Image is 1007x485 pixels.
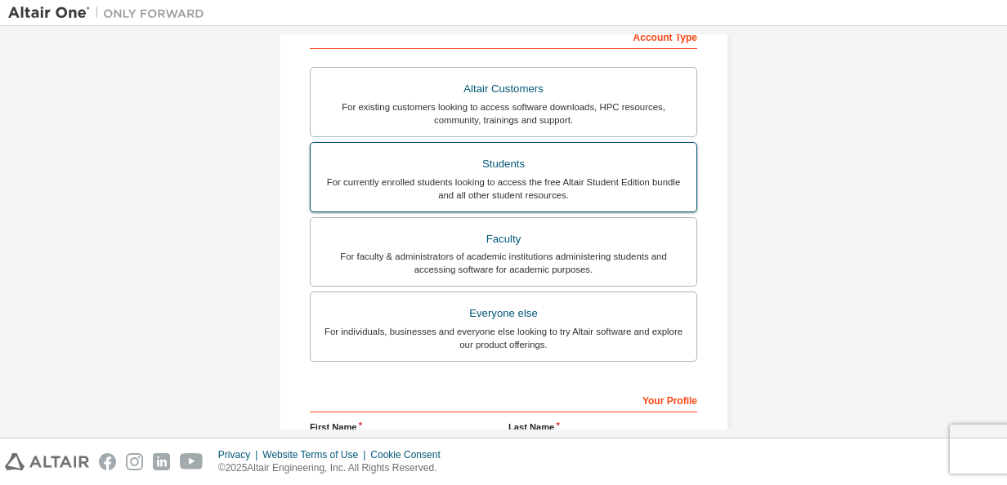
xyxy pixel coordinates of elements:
div: Account Type [310,23,697,49]
label: Last Name [508,420,697,434]
img: altair_logo.svg [5,453,89,470]
div: Website Terms of Use [262,448,370,461]
div: Altair Customers [320,78,687,100]
div: Cookie Consent [370,448,450,461]
img: Altair One [8,5,213,21]
img: instagram.svg [126,453,143,470]
div: Students [320,153,687,176]
div: Everyone else [320,302,687,325]
label: First Name [310,420,499,434]
div: Faculty [320,228,687,251]
div: For currently enrolled students looking to access the free Altair Student Edition bundle and all ... [320,176,687,202]
div: For faculty & administrators of academic institutions administering students and accessing softwa... [320,250,687,276]
div: Privacy [218,448,262,461]
div: For existing customers looking to access software downloads, HPC resources, community, trainings ... [320,100,687,127]
img: youtube.svg [180,453,204,470]
p: © 2025 Altair Engineering, Inc. All Rights Reserved. [218,461,450,475]
div: For individuals, businesses and everyone else looking to try Altair software and explore our prod... [320,325,687,351]
img: linkedin.svg [153,453,170,470]
div: Your Profile [310,386,697,412]
img: facebook.svg [99,453,116,470]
